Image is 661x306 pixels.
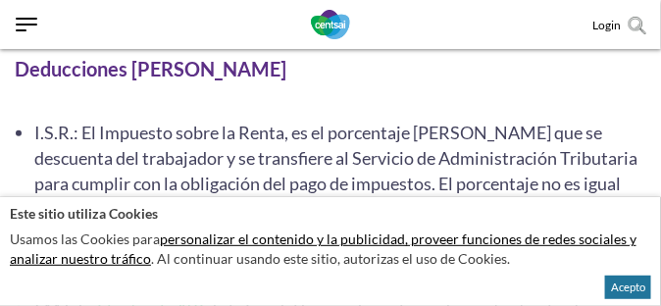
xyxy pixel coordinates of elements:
[629,17,646,34] img: search
[10,225,651,273] p: Usamos las Cookies para . Al continuar usando este sitio, autorizas el uso de Cookies.
[15,57,286,80] b: Deducciones [PERSON_NAME]
[311,10,350,39] img: CentSai
[10,204,651,223] h2: Este sitio utiliza Cookies
[605,276,651,299] button: Acepto
[34,120,646,273] li: I.S.R.: El Impuesto sobre la Renta, es el porcentaje [PERSON_NAME] que se descuenta del trabajado...
[592,18,621,32] a: Login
